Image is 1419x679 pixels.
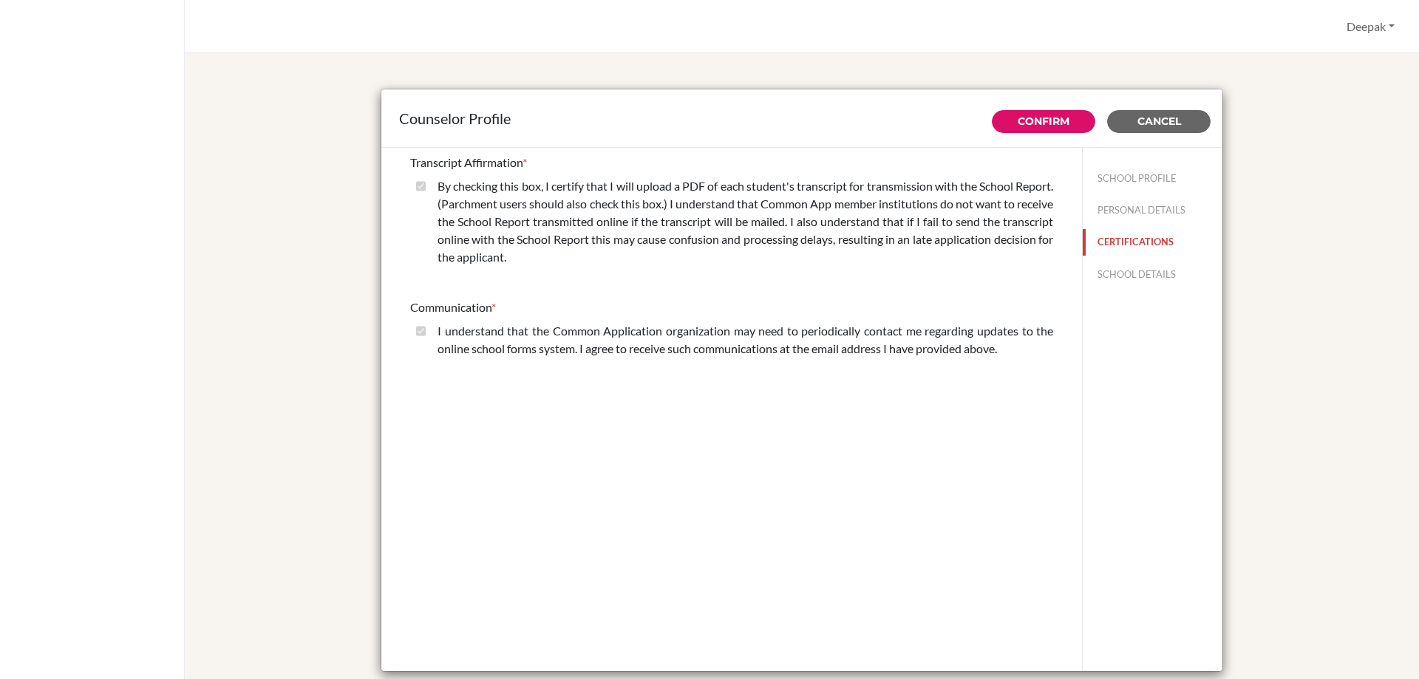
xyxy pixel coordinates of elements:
span: Communication [410,300,491,314]
button: Deepak [1340,13,1401,41]
label: By checking this box, I certify that I will upload a PDF of each student's transcript for transmi... [438,177,1053,266]
span: Transcript Affirmation [410,155,523,169]
button: CERTIFICATIONS [1083,229,1222,255]
div: Counselor Profile [399,107,1205,129]
label: I understand that the Common Application organization may need to periodically contact me regardi... [438,322,1053,358]
button: SCHOOL PROFILE [1083,166,1222,191]
button: PERSONAL DETAILS [1083,197,1222,223]
button: SCHOOL DETAILS [1083,262,1222,287]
